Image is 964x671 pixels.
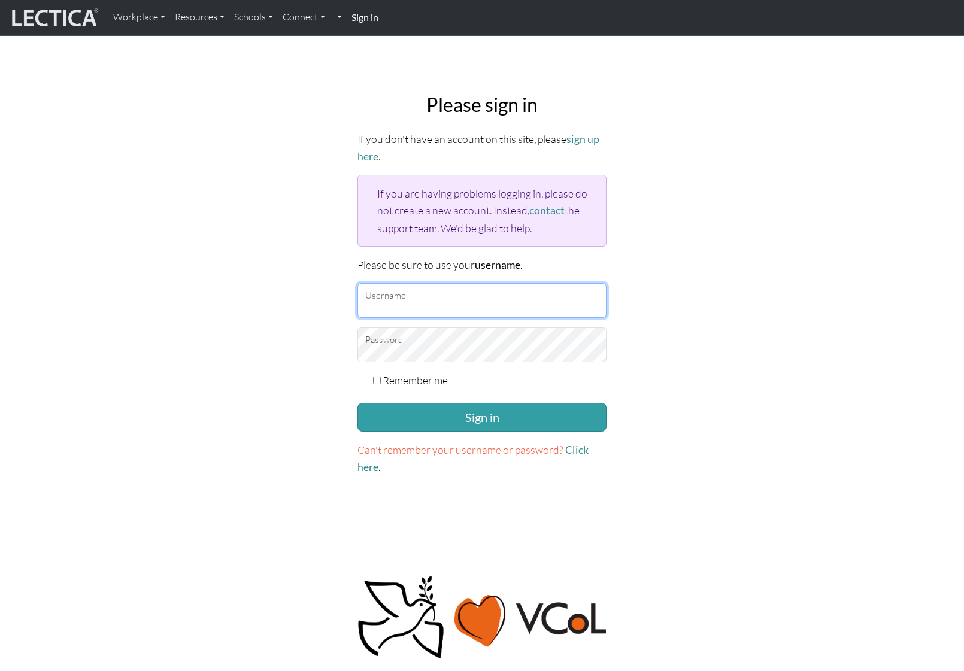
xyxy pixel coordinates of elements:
[475,259,520,271] strong: username
[357,130,607,165] p: If you don't have an account on this site, please .
[357,175,607,246] div: If you are having problems logging in, please do not create a new account. Instead, the support t...
[357,283,607,318] input: Username
[278,5,330,30] a: Connect
[357,441,607,476] p: .
[9,7,99,29] img: lecticalive
[170,5,229,30] a: Resources
[347,5,383,31] a: Sign in
[351,11,378,23] strong: Sign in
[229,5,278,30] a: Schools
[354,574,610,661] img: Peace, love, VCoL
[529,204,565,217] a: contact
[357,256,607,274] p: Please be sure to use your .
[108,5,170,30] a: Workplace
[357,93,607,116] h2: Please sign in
[383,372,448,388] label: Remember me
[357,403,607,432] button: Sign in
[357,443,563,456] span: Can't remember your username or password?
